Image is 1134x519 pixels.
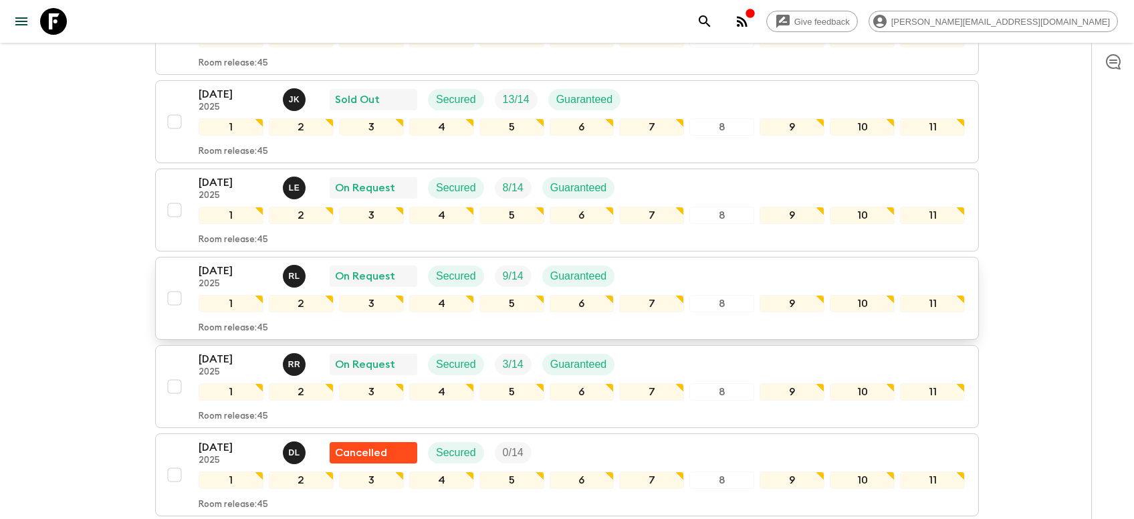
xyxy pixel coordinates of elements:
div: 10 [830,383,895,401]
div: 7 [619,207,684,224]
div: 2 [269,295,334,312]
button: search adventures [691,8,718,35]
div: 11 [900,295,965,312]
div: 7 [619,472,684,489]
div: 5 [479,383,544,401]
div: 10 [830,118,895,136]
p: Cancelled [335,445,387,461]
span: Give feedback [787,17,857,27]
p: L E [289,183,300,193]
button: [DATE]2025Leslie EdgarOn RequestSecuredTrip FillGuaranteed1234567891011Room release:45 [155,169,979,251]
div: Trip Fill [495,354,532,375]
p: J K [289,94,300,105]
div: 6 [550,118,614,136]
div: 4 [409,472,474,489]
div: 5 [479,207,544,224]
div: 2 [269,118,334,136]
div: 3 [339,295,404,312]
span: Rabata Legend Mpatamali [283,269,308,280]
p: Room release: 45 [199,235,268,245]
div: 11 [900,383,965,401]
div: 2 [269,383,334,401]
div: 10 [830,207,895,224]
div: Secured [428,442,484,463]
div: 8 [689,472,754,489]
div: 6 [550,295,614,312]
span: Dylan Lees [283,445,308,456]
p: 2025 [199,102,272,113]
p: R R [288,359,301,370]
div: Flash Pack cancellation [330,442,417,463]
div: 5 [479,295,544,312]
p: Room release: 45 [199,411,268,422]
p: 9 / 14 [503,268,524,284]
div: Trip Fill [495,177,532,199]
div: 9 [760,383,824,401]
div: 7 [619,383,684,401]
div: 1 [199,207,263,224]
p: Guaranteed [556,92,613,108]
p: Guaranteed [550,180,607,196]
div: 11 [900,118,965,136]
div: 11 [900,472,965,489]
button: [DATE]2025Dylan LeesFlash Pack cancellationSecuredTrip Fill1234567891011Room release:45 [155,433,979,516]
p: D L [288,447,300,458]
div: 5 [479,118,544,136]
div: 3 [339,118,404,136]
button: [DATE]2025Jamie KeenanSold OutSecuredTrip FillGuaranteed1234567891011Room release:45 [155,80,979,163]
p: Guaranteed [550,268,607,284]
p: Room release: 45 [199,500,268,510]
div: 1 [199,295,263,312]
div: 6 [550,207,614,224]
p: 2025 [199,191,272,201]
button: menu [8,8,35,35]
div: 4 [409,383,474,401]
div: 2 [269,472,334,489]
button: [DATE]2025Rabata Legend MpatamaliOn RequestSecuredTrip FillGuaranteed1234567891011Room release:45 [155,257,979,340]
button: DL [283,441,308,464]
div: 7 [619,118,684,136]
div: 1 [199,118,263,136]
p: Room release: 45 [199,323,268,334]
div: 1 [199,383,263,401]
p: Secured [436,180,476,196]
button: JK [283,88,308,111]
p: Sold Out [335,92,380,108]
p: [DATE] [199,263,272,279]
div: 4 [409,118,474,136]
button: LE [283,177,308,199]
div: 10 [830,295,895,312]
p: [DATE] [199,86,272,102]
p: 3 / 14 [503,356,524,373]
div: 5 [479,472,544,489]
p: Secured [436,445,476,461]
p: Room release: 45 [199,58,268,69]
div: Secured [428,266,484,287]
p: 2025 [199,279,272,290]
p: [DATE] [199,175,272,191]
div: 8 [689,383,754,401]
p: Guaranteed [550,356,607,373]
div: 7 [619,295,684,312]
p: Secured [436,356,476,373]
div: 4 [409,295,474,312]
p: Room release: 45 [199,146,268,157]
span: Roland Rau [283,357,308,368]
div: 3 [339,383,404,401]
p: [DATE] [199,439,272,455]
p: R L [288,271,300,282]
p: [DATE] [199,351,272,367]
span: [PERSON_NAME][EMAIL_ADDRESS][DOMAIN_NAME] [884,17,1117,27]
div: 11 [900,207,965,224]
span: Leslie Edgar [283,181,308,191]
div: 9 [760,295,824,312]
div: 3 [339,207,404,224]
div: Trip Fill [495,266,532,287]
div: 9 [760,207,824,224]
div: Trip Fill [495,442,532,463]
p: 2025 [199,455,272,466]
p: 8 / 14 [503,180,524,196]
div: Secured [428,354,484,375]
div: Secured [428,89,484,110]
div: Trip Fill [495,89,538,110]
